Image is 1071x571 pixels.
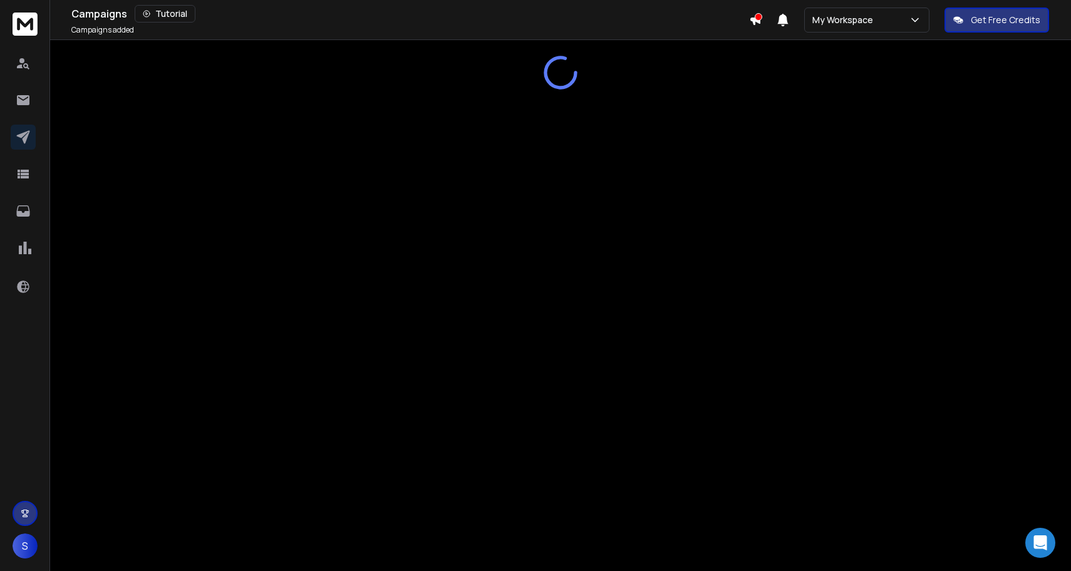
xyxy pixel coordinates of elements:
[71,5,749,23] div: Campaigns
[71,25,134,35] p: Campaigns added
[135,5,195,23] button: Tutorial
[13,533,38,558] button: S
[944,8,1049,33] button: Get Free Credits
[971,14,1040,26] p: Get Free Credits
[812,14,878,26] p: My Workspace
[1025,528,1055,558] div: Open Intercom Messenger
